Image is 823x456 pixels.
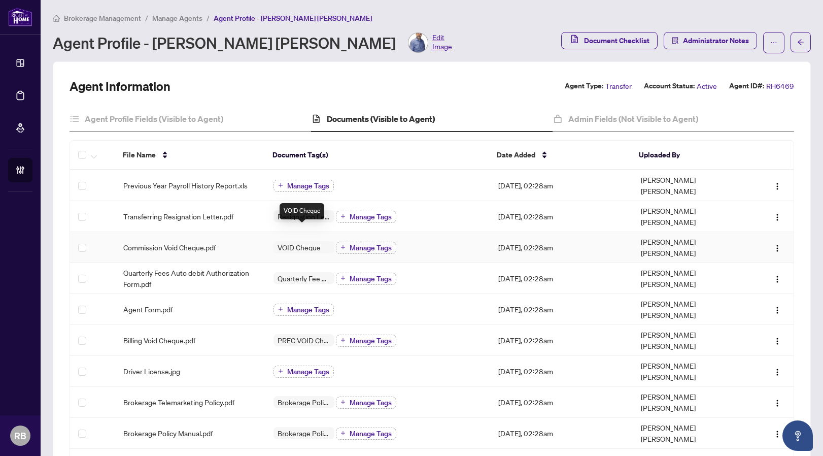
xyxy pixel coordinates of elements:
[350,275,392,282] span: Manage Tags
[273,366,334,378] button: Manage Tags
[336,397,396,409] button: Manage Tags
[769,363,785,379] button: Logo
[123,267,257,289] span: Quarterly Fees Auto debit Authorization Form.pdf
[432,32,452,53] span: Edit Image
[340,400,346,405] span: plus
[769,425,785,441] button: Logo
[53,15,60,22] span: home
[490,325,633,356] td: [DATE], 02:28am
[123,428,213,439] span: Brokerage Policy Manual.pdf
[490,232,633,263] td: [DATE], 02:28am
[729,80,764,92] label: Agent ID#:
[797,39,804,46] span: arrow-left
[490,418,633,449] td: [DATE], 02:28am
[340,338,346,343] span: plus
[769,239,785,255] button: Logo
[70,78,170,94] h2: Agent Information
[350,213,392,220] span: Manage Tags
[773,306,781,314] img: Logo
[773,244,781,252] img: Logo
[633,170,745,201] td: [PERSON_NAME] [PERSON_NAME]
[123,149,156,160] span: File Name
[287,368,329,375] span: Manage Tags
[773,368,781,376] img: Logo
[769,394,785,410] button: Logo
[644,80,695,92] label: Account Status:
[773,430,781,438] img: Logo
[336,335,396,347] button: Manage Tags
[490,263,633,294] td: [DATE], 02:28am
[497,149,535,160] span: Date Added
[273,275,334,282] span: Quarterly Fee Auto-Debit Authorization
[123,304,173,315] span: Agent Form.pdf
[64,14,141,23] span: Brokerage Management
[605,80,632,92] span: Transfer
[664,32,757,49] button: Administrator Notes
[287,306,329,313] span: Manage Tags
[773,337,781,345] img: Logo
[123,366,180,377] span: Driver License.jpg
[773,399,781,407] img: Logo
[773,213,781,221] img: Logo
[782,420,813,451] button: Open asap
[145,12,148,24] li: /
[152,14,202,23] span: Manage Agents
[273,430,334,437] span: Brokerage Policy Manual
[340,214,346,219] span: plus
[683,32,749,49] span: Administrator Notes
[340,431,346,436] span: plus
[273,304,334,316] button: Manage Tags
[123,335,195,346] span: Billing Void Cheque.pdf
[273,399,334,406] span: Brokerage Policy Manual
[350,244,392,251] span: Manage Tags
[561,32,658,49] button: Document Checklist
[14,429,26,443] span: RB
[770,39,777,46] span: ellipsis
[769,270,785,286] button: Logo
[769,332,785,348] button: Logo
[633,356,745,387] td: [PERSON_NAME] [PERSON_NAME]
[336,273,396,285] button: Manage Tags
[490,170,633,201] td: [DATE], 02:28am
[340,276,346,281] span: plus
[672,37,679,44] span: solution
[584,32,649,49] span: Document Checklist
[336,242,396,254] button: Manage Tags
[633,418,745,449] td: [PERSON_NAME] [PERSON_NAME]
[490,201,633,232] td: [DATE], 02:28am
[273,213,334,220] span: Resignation Letter (From previous Brokerage)
[633,387,745,418] td: [PERSON_NAME] [PERSON_NAME]
[633,325,745,356] td: [PERSON_NAME] [PERSON_NAME]
[565,80,603,92] label: Agent Type:
[264,141,489,170] th: Document Tag(s)
[273,337,334,344] span: PREC VOID Cheque
[490,356,633,387] td: [DATE], 02:28am
[123,242,216,253] span: Commission Void Cheque.pdf
[214,14,372,23] span: Agent Profile - [PERSON_NAME] [PERSON_NAME]
[490,387,633,418] td: [DATE], 02:28am
[123,180,248,191] span: Previous Year Payroll History Report.xls
[287,182,329,189] span: Manage Tags
[568,113,698,125] h4: Admin Fields (Not Visible to Agent)
[769,177,785,193] button: Logo
[633,294,745,325] td: [PERSON_NAME] [PERSON_NAME]
[336,211,396,223] button: Manage Tags
[631,141,743,170] th: Uploaded By
[53,32,452,53] div: Agent Profile - [PERSON_NAME] [PERSON_NAME]
[773,182,781,190] img: Logo
[408,33,428,52] img: Profile Icon
[350,399,392,406] span: Manage Tags
[207,12,210,24] li: /
[85,113,223,125] h4: Agent Profile Fields (Visible to Agent)
[769,301,785,317] button: Logo
[273,180,334,192] button: Manage Tags
[278,183,283,188] span: plus
[773,275,781,283] img: Logo
[273,244,325,251] span: VOID Cheque
[769,208,785,224] button: Logo
[336,428,396,440] button: Manage Tags
[278,369,283,374] span: plus
[633,201,745,232] td: [PERSON_NAME] [PERSON_NAME]
[278,307,283,312] span: plus
[350,430,392,437] span: Manage Tags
